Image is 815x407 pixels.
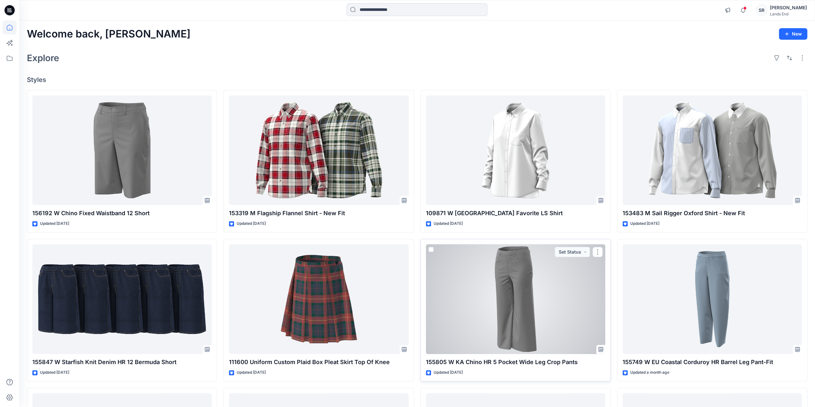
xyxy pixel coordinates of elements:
p: 156192 W Chino Fixed Waistband 12 Short [32,209,212,218]
p: 153319 M Flagship Flannel Shirt - New Fit [229,209,408,218]
div: SR [756,4,767,16]
p: 153483 M Sail Rigger Oxford Shirt - New Fit [623,209,802,218]
a: 111600 Uniform Custom Plaid Box Pleat Skirt Top Of Knee [229,244,408,354]
p: Updated [DATE] [630,220,659,227]
div: Lands End [770,12,807,16]
a: 155847 W Starfish Knit Denim HR 12 Bermuda Short [32,244,212,354]
p: 155805 W KA Chino HR 5 Pocket Wide Leg Crop Pants [426,358,605,367]
h4: Styles [27,76,807,84]
p: 155749 W EU Coastal Corduroy HR Barrel Leg Pant-Fit [623,358,802,367]
a: 153483 M Sail Rigger Oxford Shirt - New Fit [623,95,802,205]
p: Updated [DATE] [434,369,463,376]
p: Updated [DATE] [40,369,69,376]
p: 155847 W Starfish Knit Denim HR 12 Bermuda Short [32,358,212,367]
a: 155749 W EU Coastal Corduroy HR Barrel Leg Pant-Fit [623,244,802,354]
p: Updated [DATE] [40,220,69,227]
p: Updated a month ago [630,369,669,376]
button: New [779,28,807,40]
div: [PERSON_NAME] [770,4,807,12]
a: 109871 W Oxford Favorite LS Shirt [426,95,605,205]
p: 111600 Uniform Custom Plaid Box Pleat Skirt Top Of Knee [229,358,408,367]
p: Updated [DATE] [434,220,463,227]
h2: Explore [27,53,59,63]
p: Updated [DATE] [237,369,266,376]
p: Updated [DATE] [237,220,266,227]
h2: Welcome back, [PERSON_NAME] [27,28,191,40]
a: 153319 M Flagship Flannel Shirt - New Fit [229,95,408,205]
p: 109871 W [GEOGRAPHIC_DATA] Favorite LS Shirt [426,209,605,218]
a: 156192 W Chino Fixed Waistband 12 Short [32,95,212,205]
a: 155805 W KA Chino HR 5 Pocket Wide Leg Crop Pants [426,244,605,354]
